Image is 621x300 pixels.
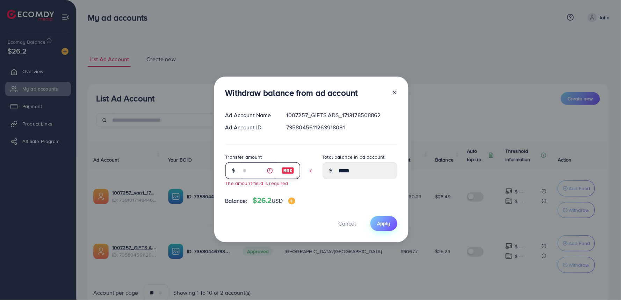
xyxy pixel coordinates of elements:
div: Ad Account ID [220,123,281,131]
h3: Withdraw balance from ad account [225,88,358,98]
small: The amount field is required [225,180,288,186]
img: image [282,166,294,175]
iframe: Chat [591,269,616,295]
div: 7358045611263918081 [281,123,403,131]
div: 1007257_GIFTS ADS_1713178508862 [281,111,403,119]
label: Transfer amount [225,153,262,160]
label: Total balance in ad account [323,153,385,160]
span: Apply [377,220,390,227]
button: Cancel [330,216,365,231]
div: Ad Account Name [220,111,281,119]
img: image [288,198,295,205]
span: USD [272,197,283,205]
h4: $26.2 [253,196,295,205]
button: Apply [370,216,397,231]
span: Balance: [225,197,247,205]
span: Cancel [339,220,356,227]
